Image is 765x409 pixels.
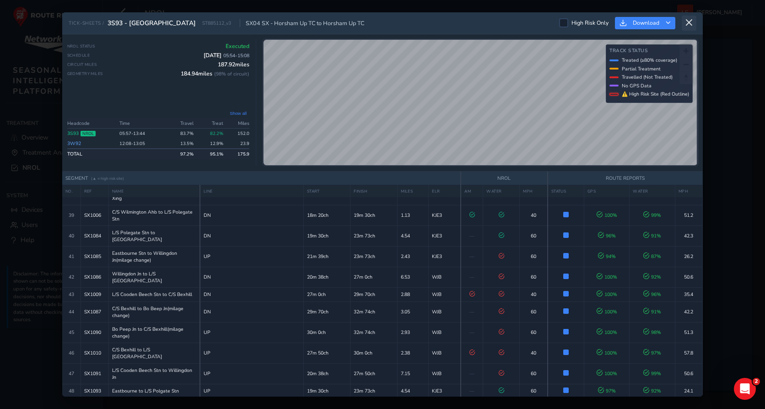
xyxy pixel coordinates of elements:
td: KJE3 [429,226,461,246]
td: 6.53 [398,267,429,287]
th: MPH [675,185,702,197]
td: 21m 39ch [303,246,350,267]
span: 96 % [598,232,616,239]
td: 23m 73ch [350,246,398,267]
span: [DATE] [204,52,249,59]
span: 97 % [643,350,661,356]
td: 19m 30ch [303,226,350,246]
td: 27m 50ch [303,343,350,363]
td: 2.38 [398,343,429,363]
td: WJB [429,287,461,301]
span: C/S Bexhill to L/S [GEOGRAPHIC_DATA] [112,346,197,360]
td: 32m 74ch [350,322,398,343]
td: 7.15 [398,363,429,384]
td: 19m 30ch [350,205,398,226]
td: DN [200,267,303,287]
td: UP [200,322,303,343]
td: KJE3 [429,205,461,226]
td: 51.2 [675,205,702,226]
span: L/S Polegate Stn to [GEOGRAPHIC_DATA] [112,229,197,243]
span: 100 % [597,274,617,280]
span: C/S Wilmington Ahb to L/S Polegate Stn [112,209,197,222]
td: 42.2 [675,301,702,322]
canvas: Map [264,40,697,165]
td: 2.43 [398,246,429,267]
span: 100 % [597,212,617,219]
td: UP [200,363,303,384]
span: 94 % [598,253,616,260]
td: 35.4 [675,287,702,301]
th: NROL [461,172,547,185]
span: L/S Cooden Beech Stn to C/S Bexhill [112,291,192,298]
th: GPS [584,185,629,197]
td: 3.05 [398,301,429,322]
td: WJB [429,322,461,343]
td: DN [200,301,303,322]
td: 29m 70ch [350,287,398,301]
th: LINE [200,185,303,197]
span: 05:54 - 15:08 [223,52,249,59]
span: Bo Peep Jn to C/S Bexhill(milage change) [112,326,197,339]
td: 95.1 % [196,149,226,159]
span: ⚠ High Risk Site (Red Outline) [622,91,689,97]
span: No GPS Data [622,82,652,89]
span: 96 % [643,291,661,298]
td: 40 [520,205,548,226]
th: NAME [108,185,200,197]
span: — [469,274,474,280]
td: WJB [429,363,461,384]
td: 20m 38ch [303,267,350,287]
td: 40 [520,343,548,363]
td: DN [200,287,303,301]
td: UP [200,343,303,363]
td: UP [200,246,303,267]
td: 12:08-13:05 [117,138,166,149]
td: 30m 0ch [303,322,350,343]
span: 100 % [597,370,617,377]
th: AM [461,185,483,197]
td: 50.6 [675,363,702,384]
span: — [469,329,474,336]
td: 60 [520,301,548,322]
th: FINISH [350,185,398,197]
span: Partial Treatment [622,65,661,72]
span: — [469,253,474,260]
span: 98 % [643,329,661,336]
th: MPH [520,185,548,197]
td: 27m 0ch [303,287,350,301]
span: Willingdon Jn to L/S [GEOGRAPHIC_DATA] [112,270,197,284]
th: Time [117,118,166,129]
td: 82.2% [196,128,226,138]
td: 42.3 [675,226,702,246]
td: 29m 70ch [303,301,350,322]
td: 1.13 [398,205,429,226]
td: 60 [520,322,548,343]
td: 30m 0ch [350,343,398,363]
td: 57.8 [675,343,702,363]
span: 91 % [643,232,661,239]
td: DN [200,205,303,226]
th: STATUS [548,185,584,197]
td: DN [200,226,303,246]
td: 27m 50ch [350,363,398,384]
td: 40 [520,287,548,301]
span: 100 % [597,308,617,315]
td: 12.9% [196,138,226,149]
td: 60 [520,246,548,267]
span: 100 % [597,291,617,298]
td: WJB [429,343,461,363]
iframe: Intercom live chat [734,378,756,400]
span: (▲ = high risk site) [91,176,124,181]
span: 184.94 miles [181,70,249,77]
span: 91 % [643,308,661,315]
th: Treat [196,118,226,129]
span: Travelled (Not Treated) [622,74,673,81]
th: ELR [429,185,461,197]
span: L/S Cooden Beech Stn to Willingdon Jn [112,367,197,381]
td: 05:57-13:44 [117,128,166,138]
td: 26.2 [675,246,702,267]
td: 50.6 [675,267,702,287]
span: 87 % [643,253,661,260]
th: Miles [226,118,249,129]
span: 2 [753,378,760,385]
